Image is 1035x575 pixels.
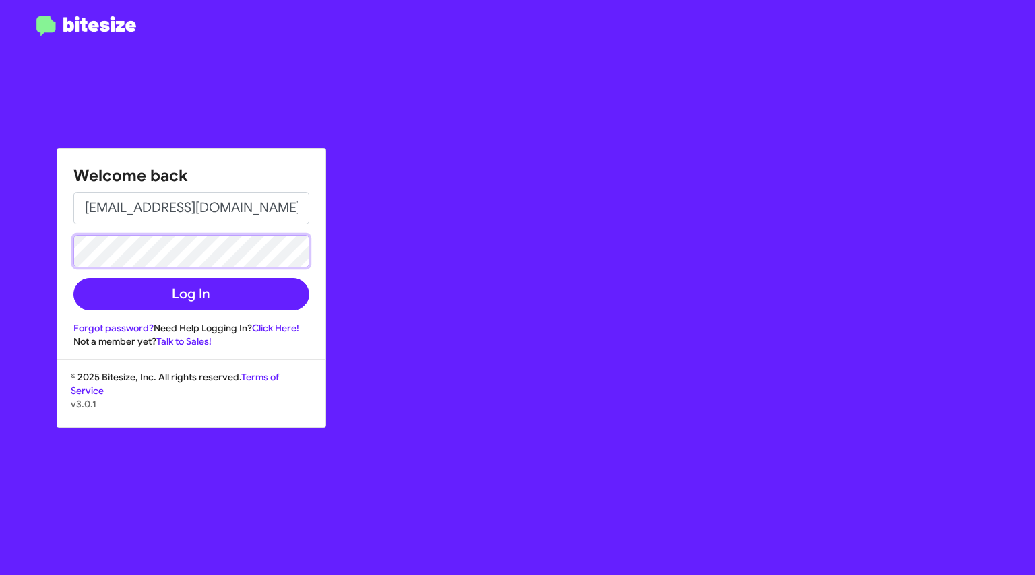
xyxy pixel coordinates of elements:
[73,322,154,334] a: Forgot password?
[71,371,279,397] a: Terms of Service
[252,322,299,334] a: Click Here!
[73,165,309,187] h1: Welcome back
[73,321,309,335] div: Need Help Logging In?
[73,335,309,348] div: Not a member yet?
[156,335,212,347] a: Talk to Sales!
[73,192,309,224] input: Email address
[57,370,325,427] div: © 2025 Bitesize, Inc. All rights reserved.
[73,278,309,310] button: Log In
[71,397,312,411] p: v3.0.1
